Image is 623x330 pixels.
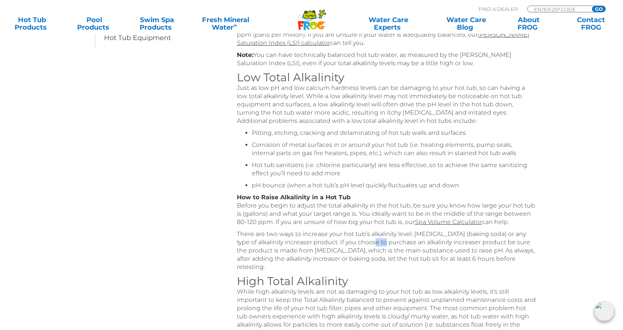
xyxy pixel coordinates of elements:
img: openIcon [595,302,614,321]
a: PoolProducts [70,16,119,31]
a: AboutFROG [504,16,553,31]
li: pH bounce (when a hot tub’s pH level quickly fluctuates up and down [252,181,536,190]
a: Spa Volume Calculator [415,218,482,225]
a: ContactFROG [567,16,616,31]
li: Hot tub sanitizers (i.e. chlorine particularly) are less effective, so to achieve the same saniti... [252,161,536,178]
h3: Low Total Alkalinity [237,71,536,84]
a: Swim SpaProducts [132,16,181,31]
p: Just as low pH and low calcium hardness levels can be damaging to your hot tub, so can having a l... [237,84,536,125]
p: There are two ways to increase your hot tub’s alkalinity level: [MEDICAL_DATA] (baking soda) or a... [237,230,536,271]
a: Fresh MineralWater∞ [195,16,256,31]
li: Pitting, etching, cracking and delaminating of hot tub walls and surfaces [252,129,536,137]
input: GO [592,6,605,12]
p: Before you begin to adjust the total alkalinity in the hot tub, be sure you know how large your h... [237,193,536,226]
sup: ∞ [233,22,237,28]
input: Zip Code Form [533,6,584,12]
strong: How to Raise Alkalinity in a Hot Tub [237,194,351,201]
p: Find A Dealer [479,6,517,12]
strong: Note: [237,51,253,58]
a: Water CareBlog [442,16,491,31]
h3: High Total Alkalinity [237,275,536,288]
a: Hot Tub Equipment [95,28,226,48]
a: Hot TubProducts [7,16,56,31]
p: You can have technically balanced hot tub water, as measured by the [PERSON_NAME] Saturation Inde... [237,51,536,67]
li: Corrosion of metal surfaces in or around your hot tub (i.e. heating elements, pump seals, interna... [252,141,536,157]
a: Water CareExperts [349,16,428,31]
